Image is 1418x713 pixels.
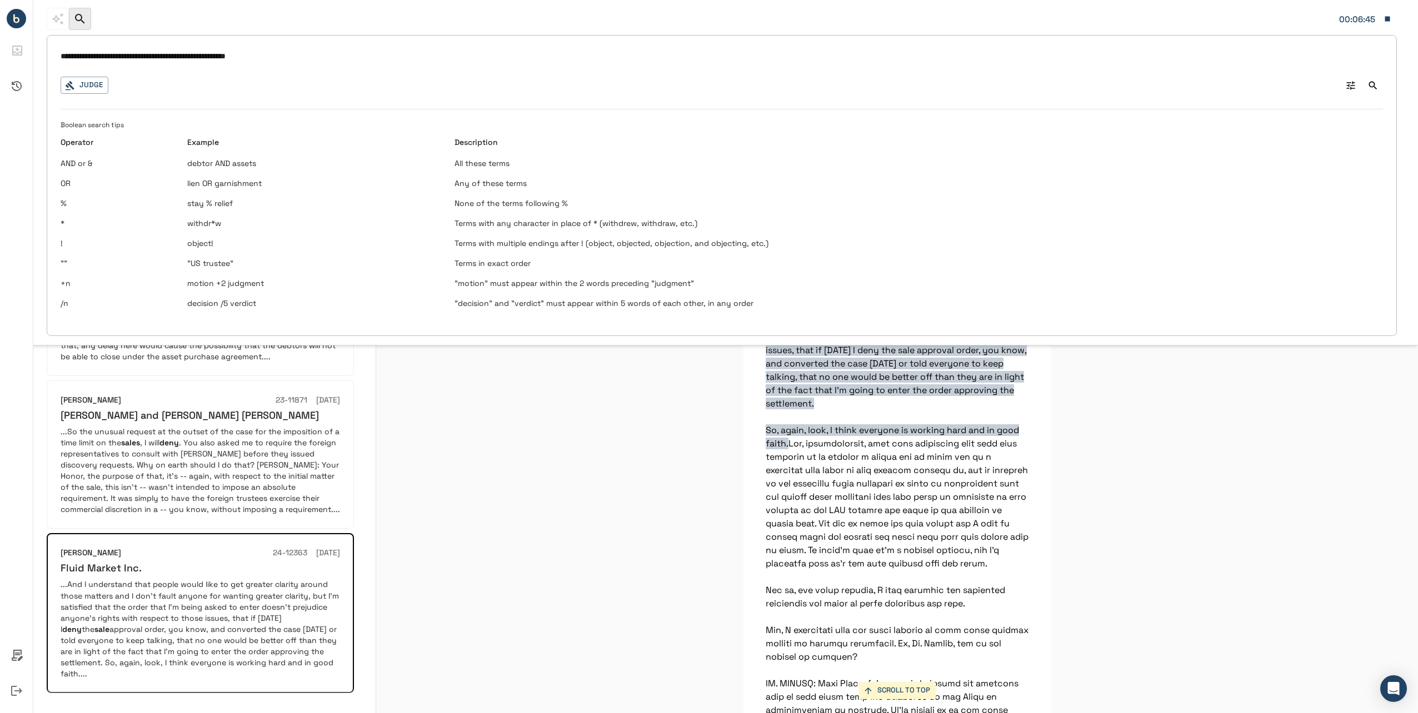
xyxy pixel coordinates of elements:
td: decision /5 verdict [178,293,446,313]
td: All these terms [446,153,1384,173]
td: "US trustee" [178,253,446,273]
td: AND or & [61,153,178,173]
span: This feature has been disabled by your account admin. [47,8,69,30]
em: sale [94,624,109,634]
td: withdr*w [178,213,446,233]
em: deny [62,624,82,634]
h6: [DATE] [316,394,340,406]
h6: [PERSON_NAME] [61,394,121,406]
td: Terms with any character in place of * (withdrew, withdraw, etc.) [446,213,1384,233]
button: SCROLL TO TOP [858,682,936,699]
h6: [PERSON_NAME] and [PERSON_NAME] [PERSON_NAME] [61,409,319,421]
em: sales [121,438,140,448]
td: stay % relief [178,193,446,213]
td: ! [61,233,178,253]
span: And I understand that people would like to get greater clarity around those matters and I don't f... [766,278,1027,449]
th: Example [178,131,446,153]
th: Description [446,131,1384,153]
div: Matter: 126337.360686 [1339,12,1378,27]
h6: 24-12363 [273,547,307,559]
td: motion +2 judgment [178,273,446,293]
button: Advanced Search [1341,76,1361,96]
button: Judge [61,77,108,94]
td: /n [61,293,178,313]
p: ...And I understand that people would like to get greater clarity around those matters and I don'... [61,579,340,679]
p: ...So the unusual request at the outset of the case for the imposition of a time limit on the , I... [61,426,340,515]
td: OR [61,173,178,193]
td: object! [178,233,446,253]
div: Open Intercom Messenger [1380,675,1407,702]
td: debtor AND assets [178,153,446,173]
td: Terms in exact order [446,253,1384,273]
td: Any of these terms [446,173,1384,193]
td: lien OR garnishment [178,173,446,193]
td: +n [61,273,178,293]
td: "decision" and "verdict" must appear within 5 words of each other, in any order [446,293,1384,313]
em: deny [159,438,179,448]
td: "" [61,253,178,273]
h6: [DATE] [316,547,340,559]
h6: 23-11871 [276,394,307,406]
td: Terms with multiple endings after ! (object, objected, objection, and objecting, etc.) [446,233,1384,253]
td: "motion" must appear within the 2 words preceding "judgment" [446,273,1384,293]
span: Boolean search tips [61,120,124,138]
button: Search [1363,76,1383,96]
td: None of the terms following % [446,193,1384,213]
button: Matter: 126337.360686 [1334,7,1397,31]
td: % [61,193,178,213]
th: Operator [61,131,178,153]
h6: [PERSON_NAME] [61,547,121,559]
h6: Fluid Market Inc. [61,561,142,574]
